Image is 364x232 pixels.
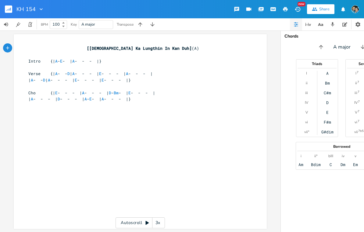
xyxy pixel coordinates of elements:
[75,77,77,83] span: E
[326,100,329,105] div: D
[325,81,330,85] div: Bm
[28,58,102,64] span: Intro {| - - | - - - |}
[311,162,321,167] div: Bdim
[126,71,128,76] span: A
[67,71,70,76] span: D
[298,162,303,167] div: Am
[72,58,75,64] span: A
[298,2,305,6] div: New
[71,23,77,26] div: Key
[28,90,155,96] span: Cho {| - - - | - - - | - - | - - - |
[305,120,308,125] div: vi
[353,162,358,167] div: Em
[358,119,359,124] sup: 7
[305,90,308,95] div: iii
[28,71,153,76] span: Verse {| - - | - - - | - - - | - - - |
[60,58,62,64] span: E
[319,6,330,12] div: Share
[114,90,119,96] span: Bm
[358,109,359,114] sup: 7
[307,4,334,14] button: Share
[314,154,317,158] div: ii°
[358,129,364,133] sup: 7b5
[306,81,308,85] div: ii
[28,77,131,83] span: | - - | - - - | - - - | - - - |}
[355,110,357,115] div: V
[306,71,307,76] div: I
[355,81,357,85] div: ii
[55,71,58,76] span: A
[355,90,357,95] div: iii
[333,44,351,51] span: A major
[354,129,358,134] div: vii
[48,77,50,83] span: A
[72,71,75,76] span: A
[305,110,308,115] div: V
[351,5,359,13] img: KLBC Worship Team
[355,120,357,125] div: vi
[328,154,333,158] div: bIII
[28,45,199,51] span: (A)
[326,71,329,76] div: A
[28,96,131,102] span: | - - - | - - - | - - | - - - |}
[342,154,344,158] div: iv
[296,62,338,66] div: Triads
[330,162,332,167] div: C
[43,77,45,83] span: D
[41,23,48,26] div: BPM
[357,80,359,85] sup: 7
[305,100,308,105] div: IV
[84,96,87,102] span: A
[326,110,329,115] div: E
[116,217,165,228] div: Autoscroll
[304,129,309,134] div: vii°
[354,100,358,105] div: IV
[324,90,331,95] div: C#m
[81,22,95,27] span: A major
[358,89,359,94] sup: 7
[82,90,84,96] span: A
[16,6,36,12] span: KH 154
[357,70,359,75] sup: 7
[102,96,104,102] span: A
[31,77,33,83] span: A
[341,162,345,167] div: Dm
[355,71,356,76] div: I
[87,45,192,51] span: [[DEMOGRAPHIC_DATA] Ka Lungthin In Kan Duh]
[321,129,334,134] div: G#dim
[55,90,58,96] span: E
[291,4,304,15] button: New
[31,96,33,102] span: A
[58,96,60,102] span: D
[324,120,331,125] div: F#m
[128,90,131,96] span: E
[102,77,104,83] span: E
[152,217,163,228] div: 3x
[89,96,92,102] span: E
[109,90,111,96] span: D
[117,23,134,26] div: Transpose
[99,71,102,76] span: E
[358,99,360,104] sup: 7
[55,58,58,64] span: A
[355,154,356,158] div: v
